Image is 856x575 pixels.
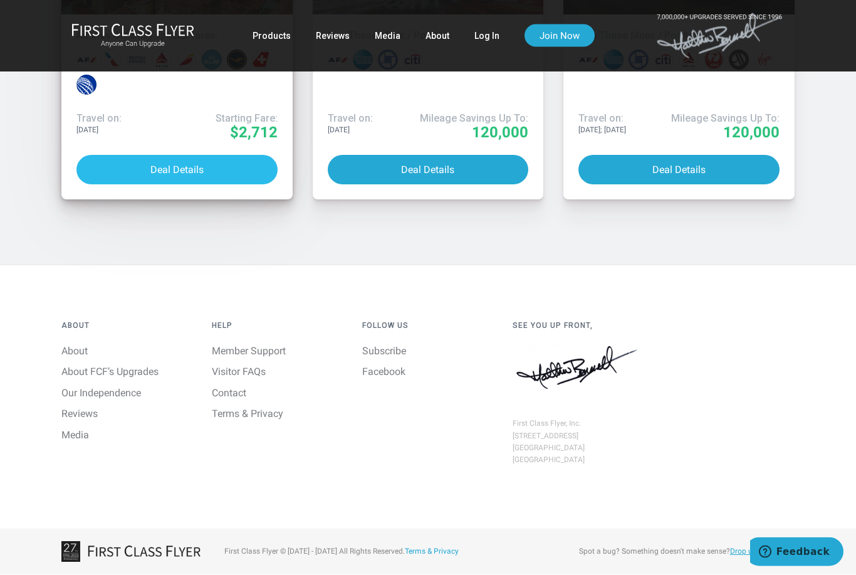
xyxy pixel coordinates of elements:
div: United [76,75,97,95]
div: Spot a bug? Something doesn't make sense? . [550,546,795,558]
a: About [425,24,449,47]
h4: Help [212,322,343,330]
a: Join Now [525,24,595,47]
div: First Class Flyer, Inc. [513,418,644,430]
a: About FCF’s Upgrades [61,366,159,378]
img: Matthew J. Bennett [513,344,644,394]
a: Media [375,24,400,47]
h4: Follow Us [362,322,494,330]
a: Log In [474,24,499,47]
a: About [61,346,88,357]
button: Deal Details [328,156,529,185]
a: Visitor FAQs [212,366,266,378]
div: [STREET_ADDRESS] [GEOGRAPHIC_DATA] [GEOGRAPHIC_DATA] [513,431,644,467]
img: 27TH_FIRSTCLASSFLYER.png [61,542,206,562]
img: First Class Flyer [71,23,194,36]
a: Products [253,24,291,47]
a: Media [61,430,89,441]
a: Subscribe [362,346,406,357]
div: First Class Flyer © [DATE] - [DATE] All Rights Reserved. [215,546,541,558]
a: Facebook [362,366,405,378]
a: Contact [212,388,246,399]
h4: See You Up Front, [513,322,644,330]
button: Deal Details [76,156,278,185]
a: Reviews [61,408,98,420]
button: Deal Details [578,156,780,185]
a: Our Independence [61,388,141,399]
a: Terms & Privacy [212,408,283,420]
a: Terms & Privacy [405,547,459,556]
a: Member Support [212,346,286,357]
small: Anyone Can Upgrade [71,40,194,48]
a: Reviews [316,24,350,47]
a: Drop us a line here [730,547,793,556]
iframe: Opens a widget where you can find more information [750,537,843,569]
h4: About [61,322,193,330]
a: First Class FlyerAnyone Can Upgrade [71,23,194,48]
